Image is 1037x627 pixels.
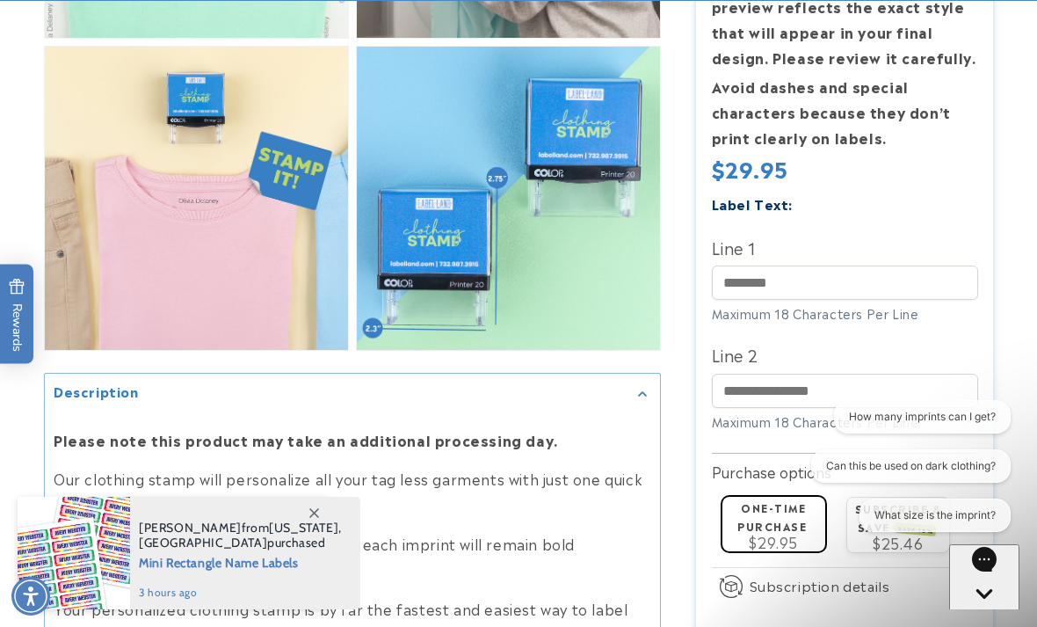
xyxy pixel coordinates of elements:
[54,466,651,517] p: Our clothing stamp will personalize all your tag less garments with just one quick and easy press.
[11,577,50,616] div: Accessibility Menu
[139,585,342,601] span: 3 hours ago
[949,544,1019,609] iframe: Gorgias live chat messenger
[54,429,558,450] strong: Please note this product may take an additional processing day.
[712,461,831,482] label: Purchase options
[737,499,807,533] label: One-time purchase
[712,412,978,431] div: Maximum 18 Characters Per Line
[139,520,242,536] span: [PERSON_NAME]
[712,193,794,214] label: Label Text:
[750,575,890,596] span: Subscription details
[9,278,25,351] span: Rewards
[269,520,338,536] span: [US_STATE]
[712,152,789,184] span: $29.95
[54,383,139,400] h2: Description
[712,340,978,368] label: Line 2
[45,374,660,413] summary: Description
[139,521,342,550] span: from , purchased
[749,531,798,552] span: $29.95
[139,550,342,572] span: Mini Rectangle Name Labels
[712,233,978,261] label: Line 1
[139,535,267,550] span: [GEOGRAPHIC_DATA]
[712,304,978,323] div: Maximum 18 Characters Per Line
[712,76,951,148] strong: Avoid dashes and special characters because they don’t print clearly on labels.
[787,400,1019,548] iframe: Gorgias live chat conversation starters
